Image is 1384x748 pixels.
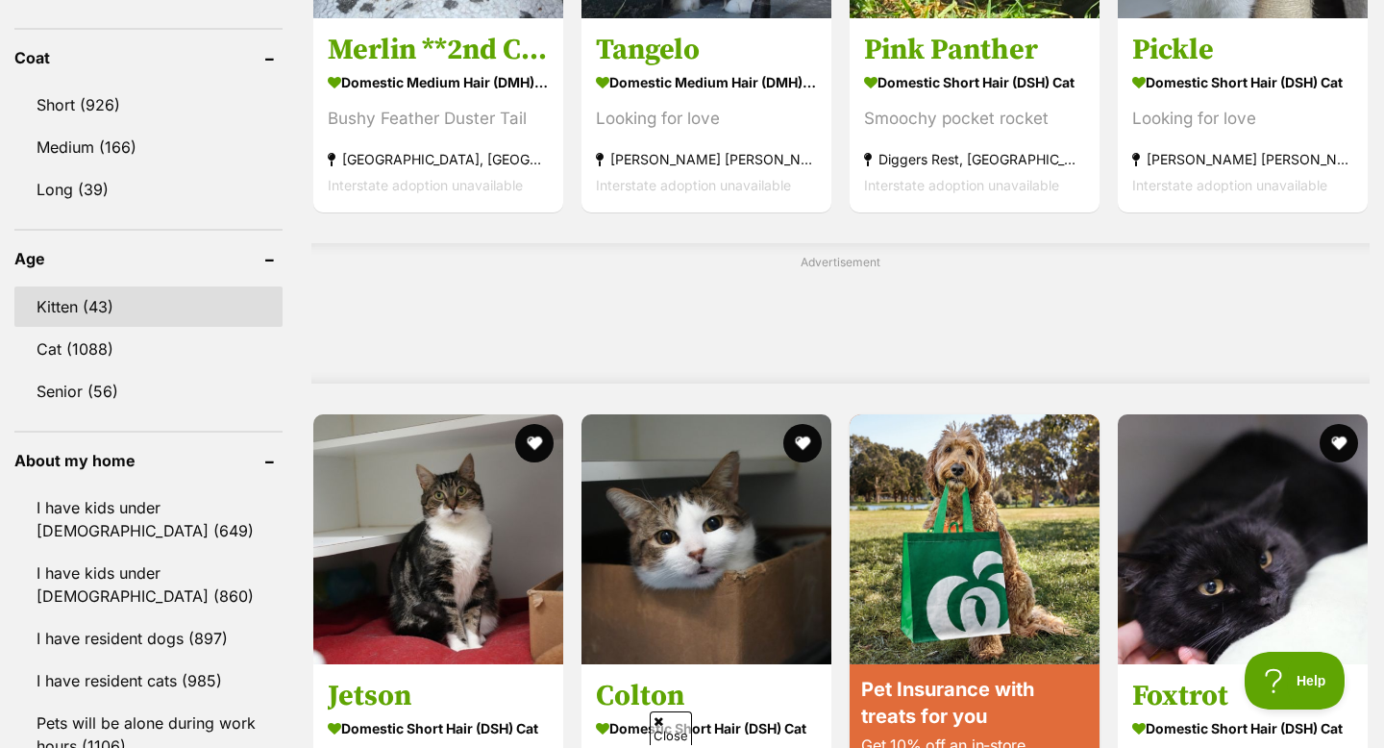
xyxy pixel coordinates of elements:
[864,32,1085,68] h3: Pink Panther
[14,371,283,411] a: Senior (56)
[864,68,1085,96] strong: Domestic Short Hair (DSH) Cat
[1132,32,1353,68] h3: Pickle
[328,68,549,96] strong: Domestic Medium Hair (DMH) Cat
[328,177,523,193] span: Interstate adoption unavailable
[1245,652,1346,710] iframe: Help Scout Beacon - Open
[864,177,1059,193] span: Interstate adoption unavailable
[311,243,1370,384] div: Advertisement
[596,32,817,68] h3: Tangelo
[515,424,554,462] button: favourite
[14,661,283,701] a: I have resident cats (985)
[14,287,283,327] a: Kitten (43)
[14,553,283,616] a: I have kids under [DEMOGRAPHIC_DATA] (860)
[1118,17,1368,212] a: Pickle Domestic Short Hair (DSH) Cat Looking for love [PERSON_NAME] [PERSON_NAME], [GEOGRAPHIC_DA...
[596,106,817,132] div: Looking for love
[850,17,1100,212] a: Pink Panther Domestic Short Hair (DSH) Cat Smoochy pocket rocket Diggers Rest, [GEOGRAPHIC_DATA] ...
[783,424,822,462] button: favourite
[14,85,283,125] a: Short (926)
[1118,414,1368,664] img: Foxtrot - Domestic Short Hair (DSH) Cat
[14,487,283,551] a: I have kids under [DEMOGRAPHIC_DATA] (649)
[14,452,283,469] header: About my home
[328,714,549,742] strong: Domestic Short Hair (DSH) Cat
[1132,678,1353,714] h3: Foxtrot
[1320,424,1358,462] button: favourite
[328,146,549,172] strong: [GEOGRAPHIC_DATA], [GEOGRAPHIC_DATA]
[14,169,283,210] a: Long (39)
[14,49,283,66] header: Coat
[14,127,283,167] a: Medium (166)
[313,414,563,664] img: Jetson - Domestic Short Hair (DSH) Cat
[328,678,549,714] h3: Jetson
[1132,106,1353,132] div: Looking for love
[596,714,817,742] strong: Domestic Short Hair (DSH) Cat
[864,146,1085,172] strong: Diggers Rest, [GEOGRAPHIC_DATA]
[14,618,283,659] a: I have resident dogs (897)
[596,146,817,172] strong: [PERSON_NAME] [PERSON_NAME], [GEOGRAPHIC_DATA]
[596,678,817,714] h3: Colton
[596,68,817,96] strong: Domestic Medium Hair (DMH) Cat
[596,177,791,193] span: Interstate adoption unavailable
[1132,146,1353,172] strong: [PERSON_NAME] [PERSON_NAME], [GEOGRAPHIC_DATA]
[14,250,283,267] header: Age
[1132,177,1327,193] span: Interstate adoption unavailable
[581,414,831,664] img: Colton - Domestic Short Hair (DSH) Cat
[328,32,549,68] h3: Merlin **2nd Chance Cat Rescue**
[14,329,283,369] a: Cat (1088)
[581,17,831,212] a: Tangelo Domestic Medium Hair (DMH) Cat Looking for love [PERSON_NAME] [PERSON_NAME], [GEOGRAPHIC_...
[650,711,692,745] span: Close
[313,17,563,212] a: Merlin **2nd Chance Cat Rescue** Domestic Medium Hair (DMH) Cat Bushy Feather Duster Tail [GEOGRA...
[1132,714,1353,742] strong: Domestic Short Hair (DSH) Cat
[1132,68,1353,96] strong: Domestic Short Hair (DSH) Cat
[328,106,549,132] div: Bushy Feather Duster Tail
[864,106,1085,132] div: Smoochy pocket rocket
